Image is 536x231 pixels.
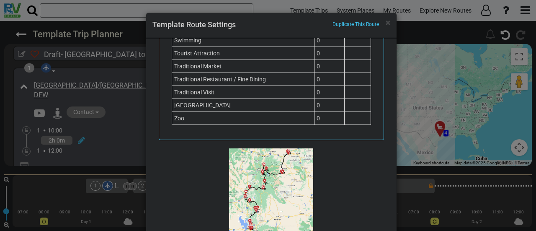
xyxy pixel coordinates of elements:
[386,18,390,27] button: Close
[172,47,314,60] td: Tourist Attraction
[314,99,345,112] td: 0
[314,112,345,125] td: 0
[314,34,345,47] td: 0
[172,73,314,86] td: Traditional Restaurant / Fine Dining
[172,86,314,99] td: Traditional Visit
[314,60,345,73] td: 0
[314,73,345,86] td: 0
[332,21,379,27] span: Duplicate This Route
[172,112,314,125] td: Zoo
[172,99,314,112] td: [GEOGRAPHIC_DATA]
[314,47,345,60] td: 0
[172,34,314,47] td: Swimming
[386,18,390,28] span: ×
[314,86,345,99] td: 0
[152,19,390,30] h4: Template Route Settings
[172,60,314,73] td: Traditional Market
